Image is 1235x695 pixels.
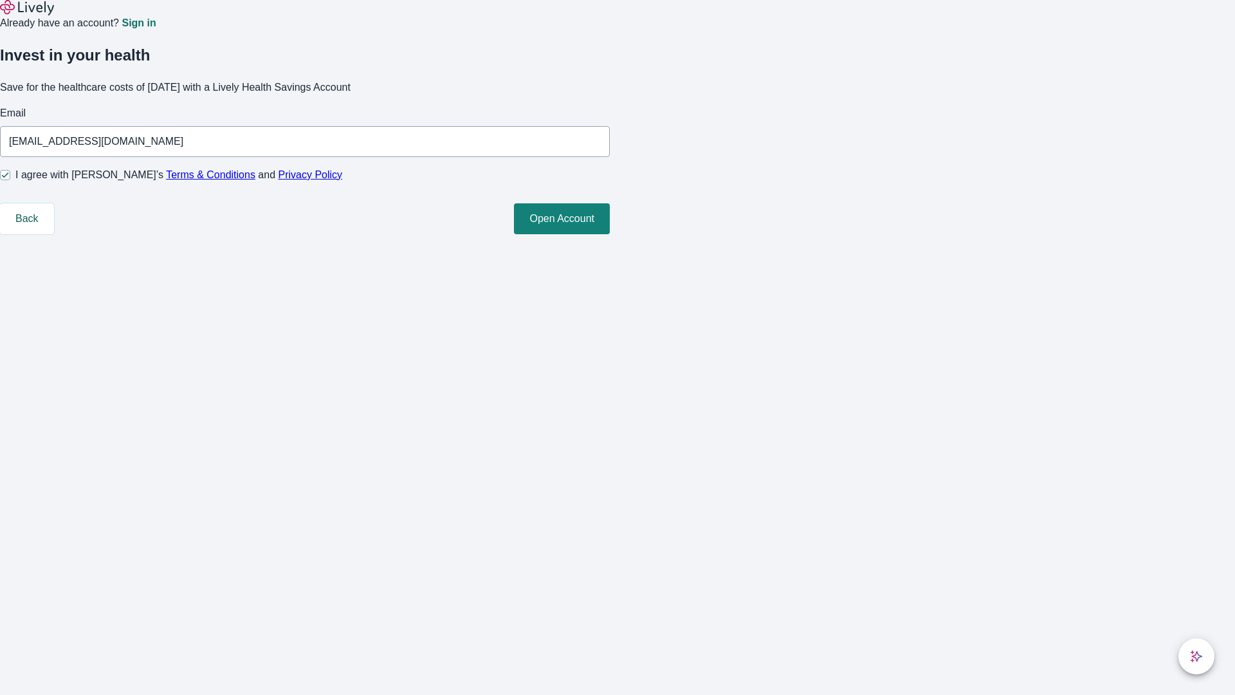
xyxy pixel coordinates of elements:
a: Sign in [122,18,156,28]
button: Open Account [514,203,610,234]
a: Terms & Conditions [166,169,255,180]
a: Privacy Policy [279,169,343,180]
button: chat [1178,638,1214,674]
svg: Lively AI Assistant [1190,650,1203,663]
span: I agree with [PERSON_NAME]’s and [15,167,342,183]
